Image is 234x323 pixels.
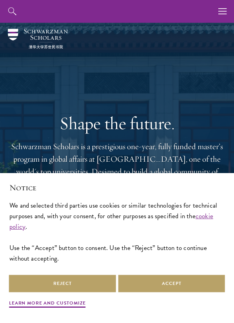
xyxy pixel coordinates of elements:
button: Accept [118,275,225,292]
div: We and selected third parties use cookies or similar technologies for technical purposes and, wit... [9,200,225,264]
button: Reject [9,275,116,292]
h1: Shape the future. [8,113,226,135]
a: cookie policy [9,211,213,232]
img: Schwarzman Scholars [8,29,68,49]
h2: Notice [9,182,225,193]
p: Schwarzman Scholars is a prestigious one-year, fully funded master’s program in global affairs at... [8,141,226,203]
button: Learn more and customize [9,299,86,309]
